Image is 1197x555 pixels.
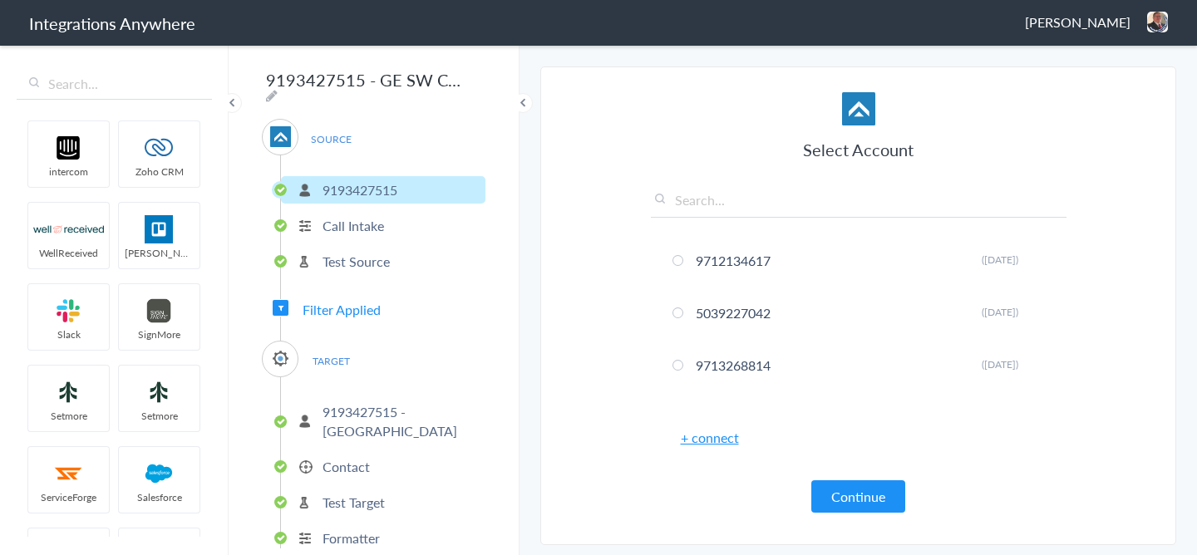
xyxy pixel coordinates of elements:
[17,68,212,100] input: Search...
[29,12,195,35] h1: Integrations Anywhere
[28,490,109,504] span: ServiceForge
[33,459,104,488] img: serviceforge-icon.png
[982,253,1018,267] span: ([DATE])
[982,357,1018,371] span: ([DATE])
[323,457,370,476] p: Contact
[651,190,1066,218] input: Search...
[1025,12,1130,32] span: [PERSON_NAME]
[124,297,195,325] img: signmore-logo.png
[323,216,384,235] p: Call Intake
[33,134,104,162] img: intercom-logo.svg
[119,165,199,179] span: Zoho CRM
[323,528,380,548] p: Formatter
[323,252,390,271] p: Test Source
[299,350,362,372] span: TARGET
[33,378,104,406] img: setmoreNew.jpg
[28,409,109,423] span: Setmore
[811,480,905,513] button: Continue
[124,134,195,162] img: zoho-logo.svg
[303,300,381,319] span: Filter Applied
[299,128,362,150] span: SOURCE
[28,246,109,260] span: WellReceived
[119,327,199,341] span: SignMore
[323,180,397,199] p: 9193427515
[124,378,195,406] img: setmoreNew.jpg
[681,428,739,447] a: + connect
[119,246,199,260] span: [PERSON_NAME]
[1147,12,1168,32] img: jason-pledge-people.PNG
[33,297,104,325] img: slack-logo.svg
[119,409,199,423] span: Setmore
[124,215,195,243] img: trello.png
[270,348,291,369] img: serviceminder-logo.svg
[33,215,104,243] img: wr-logo.svg
[842,92,875,125] img: af-app-logo.svg
[124,459,195,488] img: salesforce-logo.svg
[323,493,385,512] p: Test Target
[28,327,109,341] span: Slack
[982,305,1018,319] span: ([DATE])
[28,165,109,179] span: intercom
[651,138,1066,161] h3: Select Account
[982,410,1018,424] span: ([DATE])
[119,490,199,504] span: Salesforce
[270,126,291,147] img: af-app-logo.svg
[323,402,481,440] p: 9193427515 - [GEOGRAPHIC_DATA]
